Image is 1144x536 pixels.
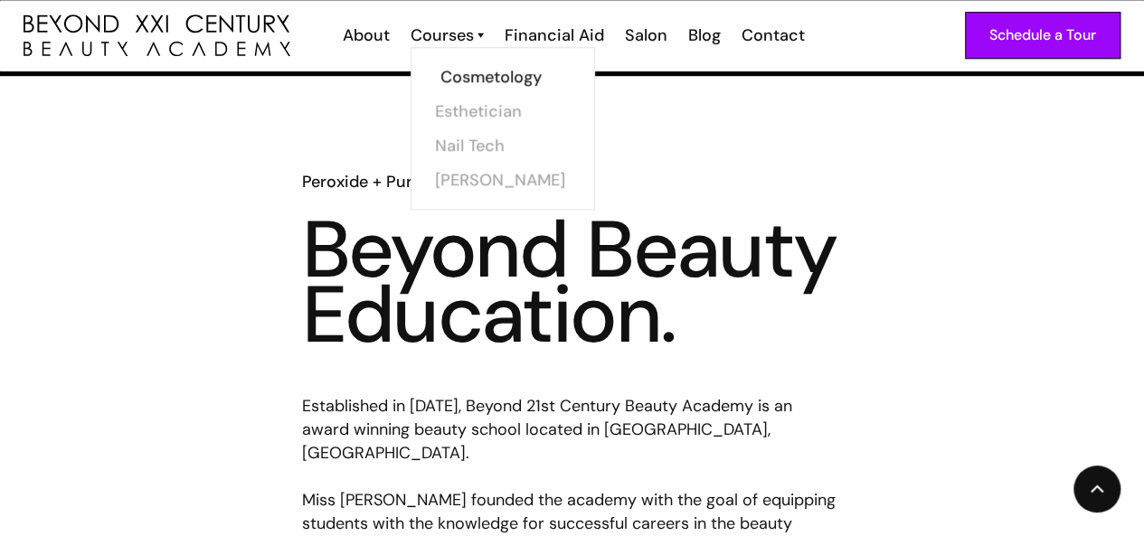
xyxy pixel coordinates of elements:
h3: Beyond Beauty Education. [302,217,843,347]
a: home [24,14,290,57]
img: beyond 21st century beauty academy logo [24,14,290,57]
a: Nail Tech [435,128,571,163]
div: Salon [625,24,667,47]
a: Contact [730,24,814,47]
a: [PERSON_NAME] [435,163,571,197]
div: Schedule a Tour [989,24,1096,47]
a: About [331,24,399,47]
div: Courses [411,24,474,47]
a: Blog [676,24,730,47]
a: Schedule a Tour [965,12,1120,59]
a: Esthetician [435,94,571,128]
div: Financial Aid [505,24,604,47]
a: Financial Aid [493,24,613,47]
div: About [343,24,390,47]
a: Cosmetology [440,60,576,94]
a: Salon [613,24,676,47]
a: Courses [411,24,484,47]
nav: Courses [411,47,595,210]
div: Blog [688,24,721,47]
div: Contact [742,24,805,47]
h6: Peroxide + Purple [302,170,843,193]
